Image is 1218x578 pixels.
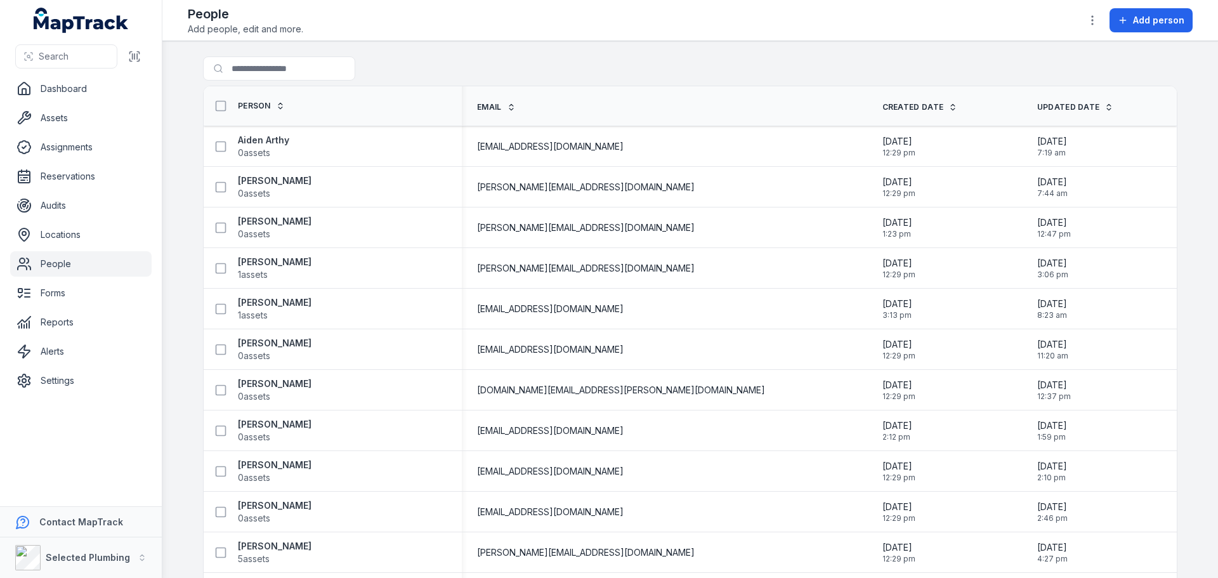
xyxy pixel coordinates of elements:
[882,501,915,523] time: 1/14/2025, 12:29:42 PM
[882,351,915,361] span: 12:29 pm
[238,256,311,268] strong: [PERSON_NAME]
[882,432,912,442] span: 2:12 pm
[188,23,303,36] span: Add people, edit and more.
[882,270,915,280] span: 12:29 pm
[882,216,912,229] span: [DATE]
[882,102,944,112] span: Created Date
[882,460,915,483] time: 1/14/2025, 12:29:42 PM
[882,554,915,564] span: 12:29 pm
[238,101,285,111] a: Person
[477,384,765,397] span: [DOMAIN_NAME][EMAIL_ADDRESS][PERSON_NAME][DOMAIN_NAME]
[882,541,915,564] time: 1/14/2025, 12:29:42 PM
[1037,460,1067,473] span: [DATE]
[1037,310,1067,320] span: 8:23 am
[238,147,270,159] span: 0 assets
[1037,338,1068,351] span: [DATE]
[10,164,152,189] a: Reservations
[1037,216,1071,229] span: [DATE]
[238,101,271,111] span: Person
[10,368,152,393] a: Settings
[238,459,311,471] strong: [PERSON_NAME]
[10,193,152,218] a: Audits
[1037,257,1068,280] time: 7/29/2025, 3:06:49 PM
[238,418,311,431] strong: [PERSON_NAME]
[1037,176,1068,199] time: 7/29/2025, 7:44:26 AM
[238,512,270,525] span: 0 assets
[882,379,915,402] time: 1/14/2025, 12:29:42 PM
[238,499,311,512] strong: [PERSON_NAME]
[882,135,915,158] time: 1/14/2025, 12:29:42 PM
[1037,135,1067,148] span: [DATE]
[882,135,915,148] span: [DATE]
[1037,216,1071,239] time: 7/29/2025, 12:47:23 PM
[238,499,311,525] a: [PERSON_NAME]0assets
[1037,176,1068,188] span: [DATE]
[10,310,152,335] a: Reports
[238,540,311,553] strong: [PERSON_NAME]
[238,540,311,565] a: [PERSON_NAME]5assets
[10,251,152,277] a: People
[238,459,311,484] a: [PERSON_NAME]0assets
[882,310,912,320] span: 3:13 pm
[882,473,915,483] span: 12:29 pm
[1037,351,1068,361] span: 11:20 am
[1037,501,1068,523] time: 7/29/2025, 2:46:54 PM
[238,471,270,484] span: 0 assets
[238,296,311,309] strong: [PERSON_NAME]
[1037,419,1067,432] span: [DATE]
[882,148,915,158] span: 12:29 pm
[238,228,270,240] span: 0 assets
[477,343,624,356] span: [EMAIL_ADDRESS][DOMAIN_NAME]
[1037,432,1067,442] span: 1:59 pm
[882,338,915,361] time: 1/14/2025, 12:29:42 PM
[1037,102,1114,112] a: Updated Date
[1037,298,1067,310] span: [DATE]
[477,262,695,275] span: [PERSON_NAME][EMAIL_ADDRESS][DOMAIN_NAME]
[10,76,152,102] a: Dashboard
[1037,541,1068,564] time: 7/29/2025, 4:27:33 PM
[477,546,695,559] span: [PERSON_NAME][EMAIL_ADDRESS][DOMAIN_NAME]
[1037,379,1071,402] time: 7/29/2025, 12:37:47 PM
[10,280,152,306] a: Forms
[1037,102,1100,112] span: Updated Date
[882,419,912,442] time: 5/14/2025, 2:12:32 PM
[882,298,912,310] span: [DATE]
[477,221,695,234] span: [PERSON_NAME][EMAIL_ADDRESS][DOMAIN_NAME]
[188,5,303,23] h2: People
[1133,14,1184,27] span: Add person
[882,216,912,239] time: 2/13/2025, 1:23:00 PM
[1037,270,1068,280] span: 3:06 pm
[46,552,130,563] strong: Selected Plumbing
[882,460,915,473] span: [DATE]
[477,181,695,194] span: [PERSON_NAME][EMAIL_ADDRESS][DOMAIN_NAME]
[238,390,270,403] span: 0 assets
[477,465,624,478] span: [EMAIL_ADDRESS][DOMAIN_NAME]
[1037,298,1067,320] time: 7/29/2025, 8:23:24 AM
[1037,379,1071,391] span: [DATE]
[1037,460,1067,483] time: 7/29/2025, 2:10:34 PM
[10,222,152,247] a: Locations
[477,303,624,315] span: [EMAIL_ADDRESS][DOMAIN_NAME]
[238,215,311,240] a: [PERSON_NAME]0assets
[882,257,915,280] time: 1/14/2025, 12:29:42 PM
[477,506,624,518] span: [EMAIL_ADDRESS][DOMAIN_NAME]
[238,418,311,443] a: [PERSON_NAME]0assets
[882,541,915,554] span: [DATE]
[882,379,915,391] span: [DATE]
[238,553,270,565] span: 5 assets
[1037,229,1071,239] span: 12:47 pm
[10,105,152,131] a: Assets
[15,44,117,69] button: Search
[882,176,915,188] span: [DATE]
[1037,513,1068,523] span: 2:46 pm
[238,256,311,281] a: [PERSON_NAME]1assets
[882,298,912,320] time: 2/28/2025, 3:13:20 PM
[238,174,311,200] a: [PERSON_NAME]0assets
[238,215,311,228] strong: [PERSON_NAME]
[238,134,289,147] strong: Aiden Arthy
[1037,391,1071,402] span: 12:37 pm
[10,339,152,364] a: Alerts
[238,174,311,187] strong: [PERSON_NAME]
[1037,148,1067,158] span: 7:19 am
[477,102,502,112] span: Email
